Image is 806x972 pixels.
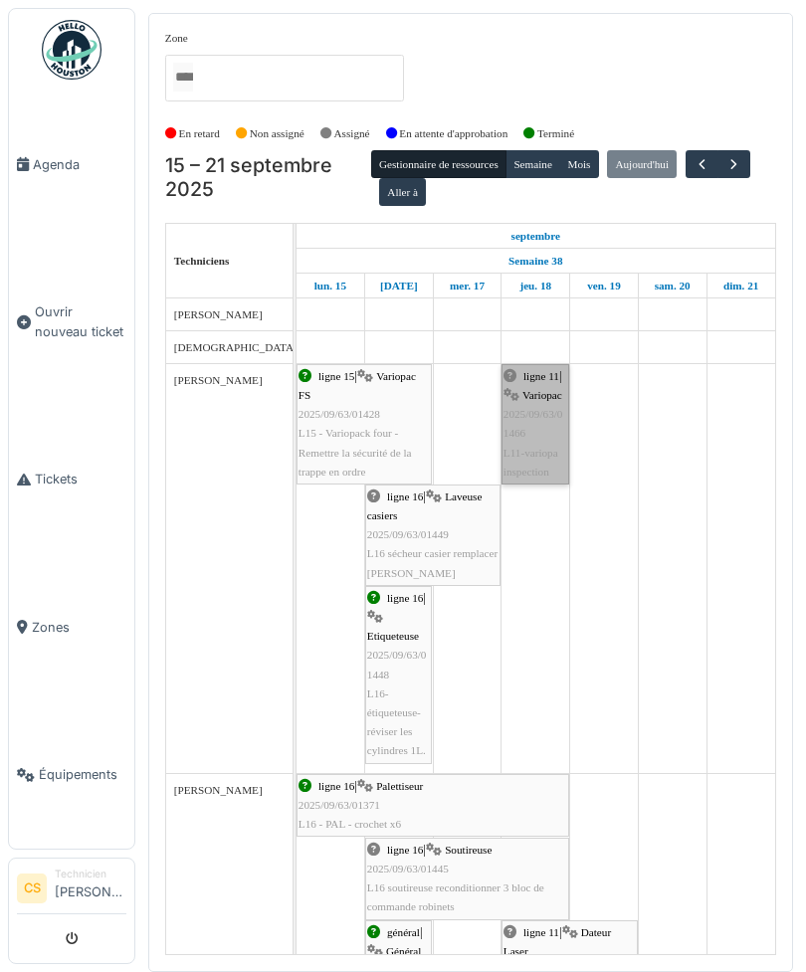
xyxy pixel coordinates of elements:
[375,274,423,298] a: 16 septembre 2025
[367,649,427,680] span: 2025/09/63/01448
[9,91,134,239] a: Agenda
[299,427,412,477] span: L15 - Variopack four - Remettre la sécurité de la trappe en ordre
[165,30,188,47] label: Zone
[367,841,567,917] div: |
[299,370,416,401] span: Variopac FS
[17,874,47,903] li: CS
[367,528,449,540] span: 2025/09/63/01449
[39,765,126,784] span: Équipements
[387,844,423,856] span: ligne 16
[506,224,566,249] a: 15 septembre 2025
[537,125,574,142] label: Terminé
[387,592,423,604] span: ligne 16
[559,150,599,178] button: Mois
[367,589,430,761] div: |
[387,490,423,502] span: ligne 16
[35,302,126,340] span: Ouvrir nouveau ticket
[9,553,134,701] a: Zones
[523,926,559,938] span: ligne 11
[504,249,567,274] a: Semaine 38
[174,341,386,353] span: [DEMOGRAPHIC_DATA][PERSON_NAME]
[55,867,126,909] li: [PERSON_NAME]
[318,780,354,792] span: ligne 16
[367,547,498,578] span: L16 sécheur casier remplacer [PERSON_NAME]
[376,780,423,792] span: Palettiseur
[174,374,263,386] span: [PERSON_NAME]
[9,239,134,406] a: Ouvrir nouveau ticket
[165,154,371,201] h2: 15 – 21 septembre 2025
[35,470,126,488] span: Tickets
[174,308,263,320] span: [PERSON_NAME]
[650,274,696,298] a: 20 septembre 2025
[32,618,126,637] span: Zones
[42,20,101,80] img: Badge_color-CXgf-gQk.svg
[250,125,304,142] label: Non assigné
[9,701,134,850] a: Équipements
[367,630,419,642] span: Etiqueteuse
[514,274,556,298] a: 18 septembre 2025
[17,867,126,914] a: CS Technicien[PERSON_NAME]
[607,150,677,178] button: Aujourd'hui
[174,784,263,796] span: [PERSON_NAME]
[386,945,421,957] span: Général
[718,274,763,298] a: 21 septembre 2025
[686,150,718,179] button: Précédent
[445,844,492,856] span: Soutireuse
[367,487,499,583] div: |
[55,867,126,881] div: Technicien
[379,178,426,206] button: Aller à
[367,881,544,912] span: L16 soutireuse reconditionner 3 bloc de commande robinets
[309,274,351,298] a: 15 septembre 2025
[299,408,380,420] span: 2025/09/63/01428
[399,125,507,142] label: En attente d'approbation
[371,150,506,178] button: Gestionnaire de ressources
[299,367,430,482] div: |
[9,405,134,553] a: Tickets
[173,63,193,92] input: Tous
[505,150,560,178] button: Semaine
[445,274,490,298] a: 17 septembre 2025
[582,274,626,298] a: 19 septembre 2025
[174,255,230,267] span: Techniciens
[387,926,420,938] span: général
[318,370,354,382] span: ligne 15
[179,125,220,142] label: En retard
[334,125,370,142] label: Assigné
[367,687,426,757] span: L16-étiqueteuse-réviser les cylindres 1L.
[367,863,449,875] span: 2025/09/63/01445
[299,799,380,811] span: 2025/09/63/01371
[33,155,126,174] span: Agenda
[717,150,750,179] button: Suivant
[299,818,401,830] span: L16 - PAL - crochet x6
[299,777,567,835] div: |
